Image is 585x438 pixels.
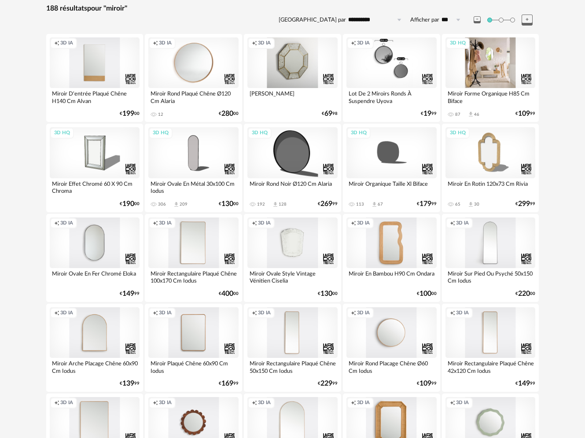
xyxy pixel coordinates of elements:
[417,381,437,386] div: € 99
[148,88,239,106] div: Miroir Rond Plaqué Chêne Ø120 Cm Alaria
[252,220,257,227] span: Creation icon
[145,304,242,392] a: Creation icon 3D IA Miroir Plaqué Chêne 60x90 Cm Iodus €16999
[244,214,341,302] a: Creation icon 3D IA Miroir Ovale Style Vintage Vénitien Ciselia €13000
[159,400,172,406] span: 3D IA
[60,220,73,227] span: 3D IA
[159,220,172,227] span: 3D IA
[173,201,180,208] span: Download icon
[357,40,370,47] span: 3D IA
[221,201,233,207] span: 130
[351,40,356,47] span: Creation icon
[244,124,341,212] a: 3D HQ Miroir Rond Noir Ø120 Cm Alaria 192 Download icon 128 €26999
[46,4,539,13] div: 188 résultats
[324,111,332,117] span: 69
[346,358,437,375] div: Miroir Rond Placage Chêne Ø60 Cm Iodus
[320,201,332,207] span: 269
[219,111,239,117] div: € 00
[46,304,143,392] a: Creation icon 3D IA Miroir Arche Placage Chêne 60x90 Cm Iodus €13999
[248,128,272,139] div: 3D HQ
[252,310,257,317] span: Creation icon
[50,268,140,286] div: Miroir Ovale En Fer Chromé Eloka
[351,220,356,227] span: Creation icon
[357,400,370,406] span: 3D IA
[450,220,455,227] span: Creation icon
[343,304,440,392] a: Creation icon 3D IA Miroir Rond Placage Chêne Ø60 Cm Iodus €10999
[247,268,338,286] div: Miroir Ovale Style Vintage Vénitien Ciselia
[419,291,431,297] span: 100
[50,128,74,139] div: 3D HQ
[149,128,173,139] div: 3D HQ
[258,310,271,317] span: 3D IA
[50,358,140,375] div: Miroir Arche Placage Chêne 60x90 Cm Iodus
[417,201,437,207] div: € 99
[346,178,437,196] div: Miroir Organique Taille Xl Biface
[122,381,134,386] span: 139
[46,124,143,212] a: 3D HQ Miroir Effet Chromé 60 X 90 Cm Chroma €19000
[272,201,279,208] span: Download icon
[221,381,233,386] span: 169
[247,88,338,106] div: [PERSON_NAME]
[322,111,338,117] div: € 98
[54,310,59,317] span: Creation icon
[442,214,539,302] a: Creation icon 3D IA Miroir Sur Pied Ou Psyché 50x150 Cm Iodus €22000
[258,220,271,227] span: 3D IA
[180,202,188,207] div: 209
[446,128,470,139] div: 3D HQ
[467,201,474,208] span: Download icon
[442,304,539,392] a: Creation icon 3D IA Miroir Rectangulaire Plaqué Chêne 42x120 Cm Iodus €14999
[122,111,134,117] span: 199
[445,358,536,375] div: Miroir Rectangulaire Plaqué Chêne 42x120 Cm Iodus
[518,111,530,117] span: 109
[343,214,440,302] a: Creation icon 3D IA Miroir En Bambou H90 Cm Ondara €10000
[60,400,73,406] span: 3D IA
[54,400,59,406] span: Creation icon
[518,201,530,207] span: 299
[467,111,474,118] span: Download icon
[445,268,536,286] div: Miroir Sur Pied Ou Psyché 50x150 Cm Iodus
[343,34,440,122] a: Creation icon 3D IA Lot De 2 Miroirs Ronds À Suspendre Uyova €1999
[515,381,535,386] div: € 99
[244,304,341,392] a: Creation icon 3D IA Miroir Rectangulaire Plaqué Chêne 50x150 Cm Iodus €22999
[450,400,455,406] span: Creation icon
[145,124,242,212] a: 3D HQ Miroir Ovale En Métal 30x100 Cm Iodus 306 Download icon 209 €13000
[87,5,127,12] span: pour "miroir"
[515,111,535,117] div: € 99
[279,16,346,24] label: [GEOGRAPHIC_DATA] par
[371,201,378,208] span: Download icon
[446,38,470,49] div: 3D HQ
[258,400,271,406] span: 3D IA
[346,88,437,106] div: Lot De 2 Miroirs Ronds À Suspendre Uyova
[456,310,469,317] span: 3D IA
[50,88,140,106] div: Miroir D'entrée Plaqué Chêne H140 Cm Alvan
[410,16,439,24] label: Afficher par
[347,128,371,139] div: 3D HQ
[320,291,332,297] span: 130
[456,400,469,406] span: 3D IA
[247,178,338,196] div: Miroir Rond Noir Ø120 Cm Alaria
[148,358,239,375] div: Miroir Plaqué Chêne 60x90 Cm Iodus
[318,291,338,297] div: € 00
[153,220,158,227] span: Creation icon
[474,202,479,207] div: 30
[153,400,158,406] span: Creation icon
[158,112,163,117] div: 12
[356,202,364,207] div: 113
[450,310,455,317] span: Creation icon
[148,178,239,196] div: Miroir Ovale En Métal 30x100 Cm Iodus
[219,201,239,207] div: € 00
[120,111,140,117] div: € 00
[318,381,338,386] div: € 99
[258,40,271,47] span: 3D IA
[357,310,370,317] span: 3D IA
[445,88,536,106] div: Miroir Forme Organique H85 Cm Biface
[252,40,257,47] span: Creation icon
[456,220,469,227] span: 3D IA
[343,124,440,212] a: 3D HQ Miroir Organique Taille Xl Biface 113 Download icon 67 €17999
[50,178,140,196] div: Miroir Effet Chromé 60 X 90 Cm Chroma
[445,178,536,196] div: Miroir En Rotin 120x73 Cm Rivia
[46,214,143,302] a: Creation icon 3D IA Miroir Ovale En Fer Chromé Eloka €14999
[357,220,370,227] span: 3D IA
[122,291,134,297] span: 149
[219,291,239,297] div: € 00
[145,34,242,122] a: Creation icon 3D IA Miroir Rond Plaqué Chêne Ø120 Cm Alaria 12 €28000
